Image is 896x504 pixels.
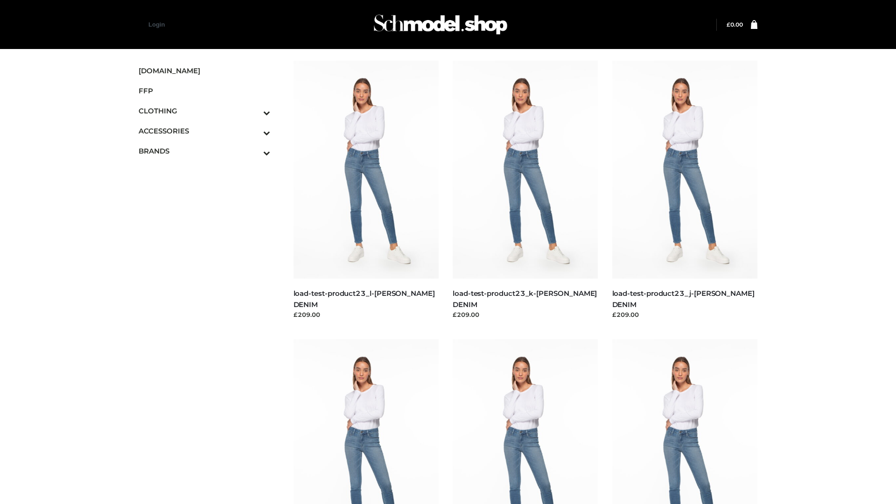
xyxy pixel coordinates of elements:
a: Login [148,21,165,28]
img: Schmodel Admin 964 [371,6,511,43]
span: BRANDS [139,146,270,156]
bdi: 0.00 [727,21,743,28]
a: FFP [139,81,270,101]
a: load-test-product23_j-[PERSON_NAME] DENIM [612,289,755,308]
a: load-test-product23_k-[PERSON_NAME] DENIM [453,289,597,308]
div: £209.00 [612,310,758,319]
a: BRANDSToggle Submenu [139,141,270,161]
a: [DOMAIN_NAME] [139,61,270,81]
a: ACCESSORIESToggle Submenu [139,121,270,141]
a: CLOTHINGToggle Submenu [139,101,270,121]
div: £209.00 [453,310,598,319]
div: £209.00 [294,310,439,319]
span: FFP [139,85,270,96]
span: £ [727,21,730,28]
a: £0.00 [727,21,743,28]
span: CLOTHING [139,105,270,116]
span: [DOMAIN_NAME] [139,65,270,76]
button: Toggle Submenu [238,101,270,121]
span: ACCESSORIES [139,126,270,136]
button: Toggle Submenu [238,121,270,141]
button: Toggle Submenu [238,141,270,161]
a: load-test-product23_l-[PERSON_NAME] DENIM [294,289,435,308]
